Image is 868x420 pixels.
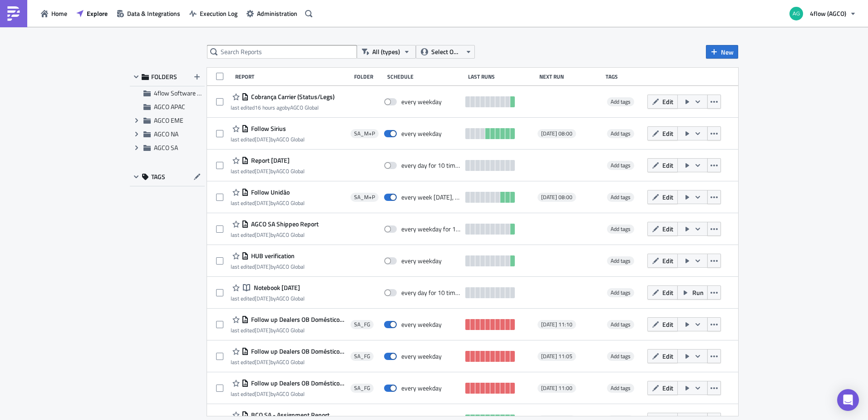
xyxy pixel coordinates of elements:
div: every weekday [401,130,442,138]
span: Add tags [611,225,631,233]
span: Follow Unidão [249,188,290,196]
button: New [706,45,738,59]
time: 2025-10-07T11:41:44Z [255,358,271,366]
span: Add tags [607,256,634,265]
time: 2025-10-07T14:26:06Z [255,199,271,207]
span: Follow up Dealers OB Doméstico_2 [249,347,346,355]
button: Edit [647,158,678,172]
span: Follow up Dealers OB Doméstico_3 [249,315,346,324]
span: Add tags [611,352,631,360]
span: 4flow Software KAM [154,88,210,98]
div: every week on Tuesday, Friday [401,193,461,201]
button: Edit [647,254,678,268]
span: Execution Log [200,9,237,18]
button: 4flow (AGCO) [784,4,861,24]
span: Select Owner [431,47,462,57]
span: Edit [662,351,673,361]
a: Execution Log [185,6,242,20]
div: every weekday [401,257,442,265]
div: Open Intercom Messenger [837,389,859,411]
time: 2025-10-07T11:42:36Z [255,326,271,335]
span: Edit [662,97,673,106]
button: Administration [242,6,302,20]
span: [DATE] 08:00 [541,130,572,137]
time: 2025-10-07T13:03:42Z [255,167,271,175]
div: Schedule [387,73,464,80]
span: Edit [662,129,673,138]
span: Add tags [611,288,631,297]
div: every weekday [401,320,442,329]
div: Report [235,73,350,80]
span: AGCO SA Shippeo Report [249,220,319,228]
span: Add tags [611,193,631,201]
span: AGCO EME [154,115,183,125]
button: Home [36,6,72,20]
span: 4flow (AGCO) [810,9,846,18]
div: last edited by AGCO Global [231,136,305,143]
span: Home [51,9,67,18]
time: 2025-10-07T11:40:52Z [255,390,271,398]
div: Tags [606,73,644,80]
span: Add tags [607,193,634,202]
div: last edited by AGCO Global [231,104,335,111]
span: Edit [662,320,673,329]
button: Edit [647,126,678,140]
span: AGCO APAC [154,102,185,111]
span: Cobrança Carrier (Status/Legs) [249,93,335,101]
span: Edit [662,288,673,297]
span: Add tags [607,97,634,106]
button: Explore [72,6,112,20]
span: New [721,47,734,57]
span: [DATE] 11:10 [541,321,572,328]
div: every day for 10 times [401,289,461,297]
button: Run [677,285,708,300]
button: Edit [647,381,678,395]
span: BCO SA - Assignment Report [249,411,330,419]
span: [DATE] 08:00 [541,194,572,201]
div: last edited by AGCO Global [231,231,319,238]
span: All (types) [372,47,400,57]
span: Notebook 2025-10-06 [252,284,300,292]
span: Edit [662,160,673,170]
span: Add tags [611,256,631,265]
img: Avatar [789,6,804,21]
time: 2025-10-15T02:59:06Z [255,103,285,112]
span: SA_FG [354,385,370,392]
span: Add tags [611,384,631,392]
span: [DATE] 11:05 [541,353,572,360]
img: PushMetrics [6,6,21,21]
div: Next Run [539,73,602,80]
div: last edited by AGCO Global [231,168,305,175]
button: Data & Integrations [112,6,185,20]
span: Run [692,288,704,297]
div: every weekday [401,352,442,360]
span: Edit [662,256,673,265]
button: Edit [647,285,678,300]
button: Select Owner [416,45,475,59]
div: last edited by AGCO Global [231,295,305,302]
span: Edit [662,383,673,393]
input: Search Reports [207,45,357,59]
span: Add tags [611,161,631,170]
span: SA_FG [354,321,370,328]
button: Edit [647,95,678,109]
div: last edited by AGCO Global [231,200,305,206]
button: Edit [647,190,678,204]
span: Administration [257,9,297,18]
span: Add tags [611,97,631,106]
div: every day for 10 times [401,161,461,170]
span: Follow up Dealers OB Doméstico_1 [249,379,346,387]
span: Add tags [607,384,634,393]
span: TAGS [151,173,165,181]
span: Edit [662,192,673,202]
span: SA_M+P [354,194,375,201]
span: FOLDERS [151,73,177,81]
button: All (types) [357,45,416,59]
span: Add tags [607,352,634,361]
span: Edit [662,224,673,234]
span: Add tags [607,288,634,297]
div: last edited by AGCO Global [231,327,346,334]
time: 2025-10-06T20:30:27Z [255,262,271,271]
